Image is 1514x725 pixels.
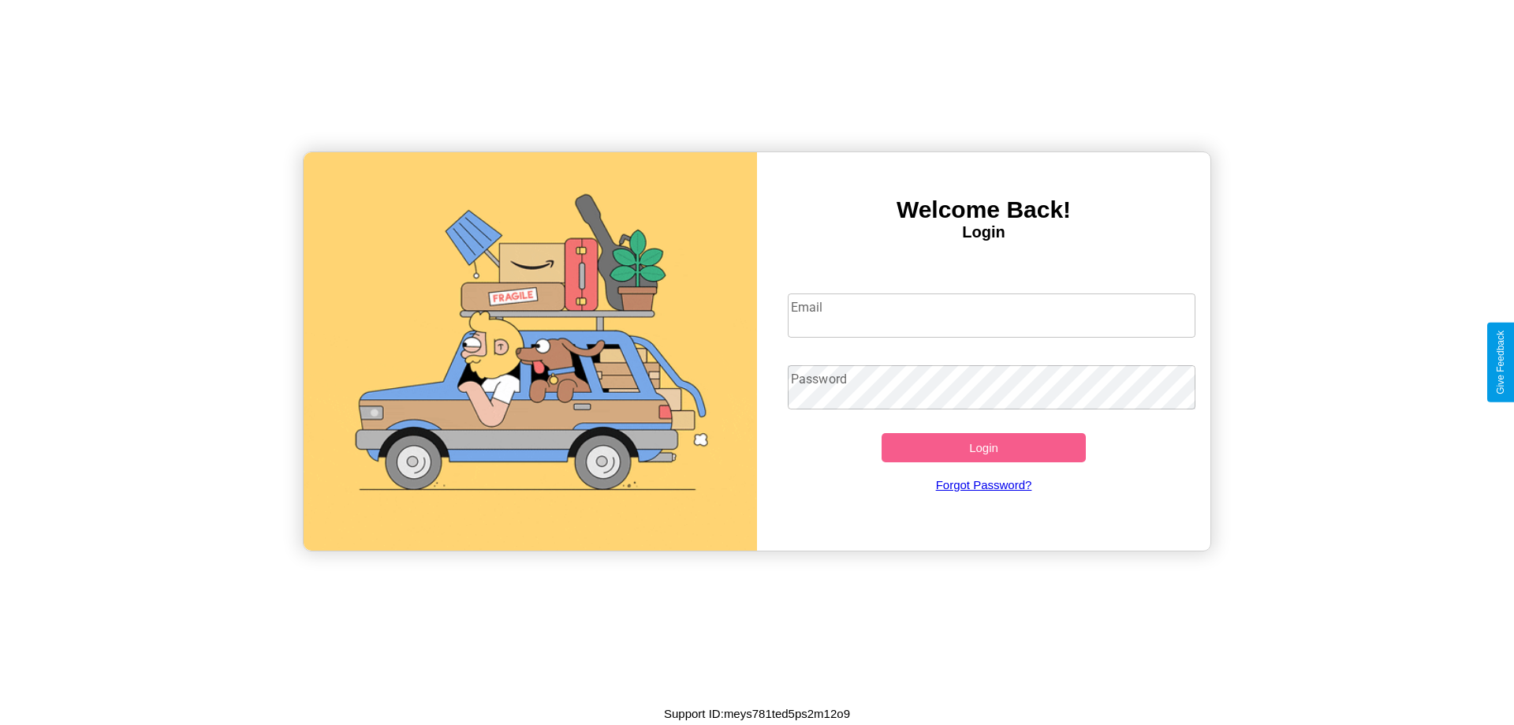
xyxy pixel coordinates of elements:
[1495,331,1506,394] div: Give Feedback
[664,703,850,724] p: Support ID: meys781ted5ps2m12o9
[757,223,1210,241] h4: Login
[304,152,757,551] img: gif
[757,196,1210,223] h3: Welcome Back!
[780,462,1188,507] a: Forgot Password?
[882,433,1086,462] button: Login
